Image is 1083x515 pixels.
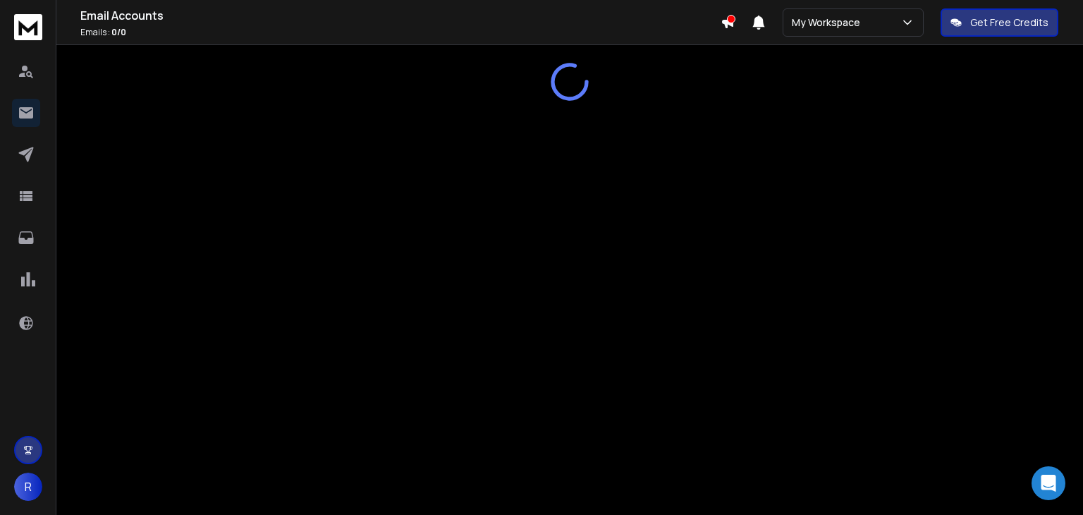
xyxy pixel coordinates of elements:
h1: Email Accounts [80,7,721,24]
div: Open Intercom Messenger [1032,466,1065,500]
img: logo [14,14,42,40]
span: 0 / 0 [111,26,126,38]
button: R [14,473,42,501]
p: My Workspace [792,16,866,30]
p: Get Free Credits [970,16,1048,30]
p: Emails : [80,27,721,38]
button: Get Free Credits [941,8,1058,37]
